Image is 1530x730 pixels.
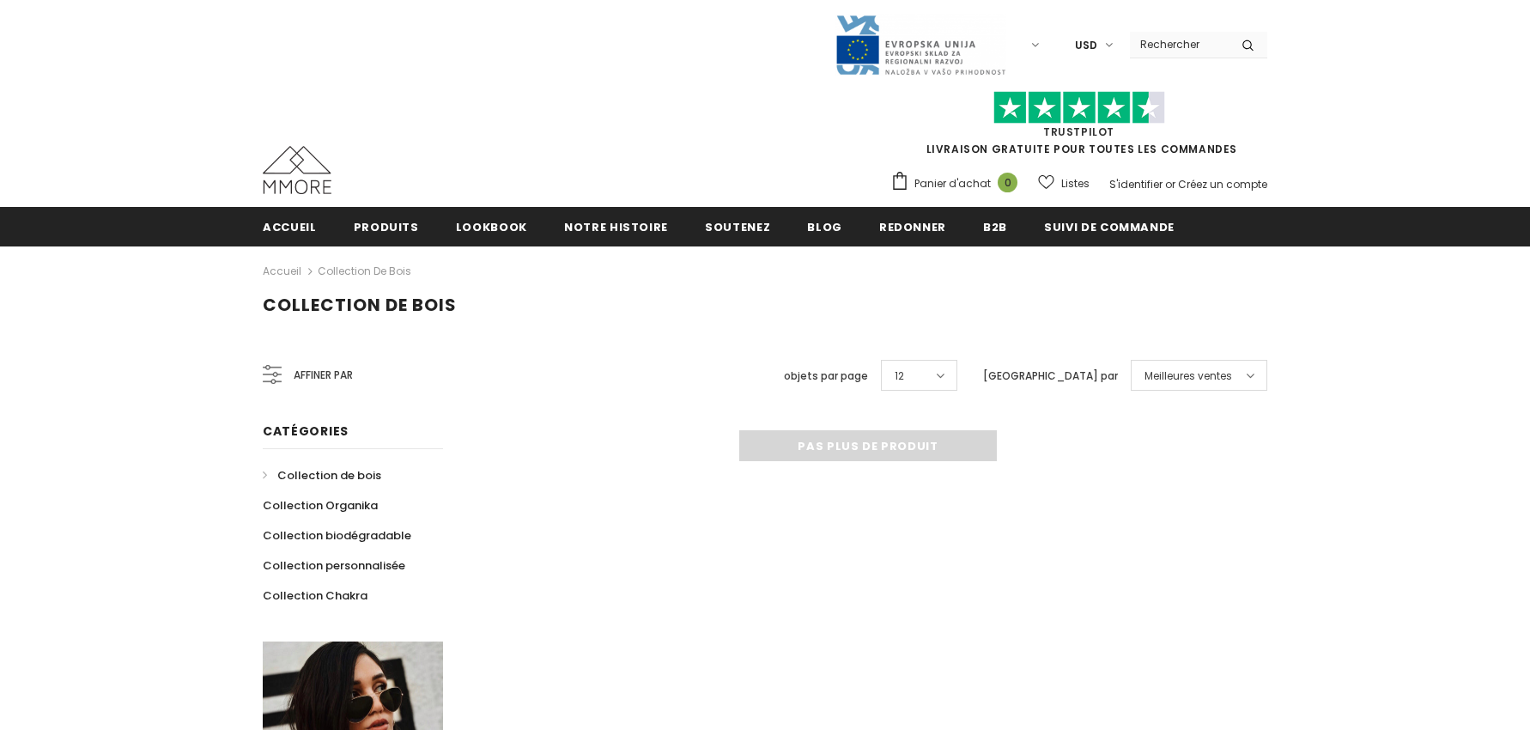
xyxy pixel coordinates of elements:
a: S'identifier [1109,177,1163,192]
a: Lookbook [456,207,527,246]
span: Produits [354,219,419,235]
a: Panier d'achat 0 [890,171,1026,197]
img: Cas MMORE [263,146,331,194]
a: Redonner [879,207,946,246]
img: Faites confiance aux étoiles pilotes [993,91,1165,125]
a: Accueil [263,261,301,282]
span: Listes [1061,175,1090,192]
span: B2B [983,219,1007,235]
span: Lookbook [456,219,527,235]
span: Meilleures ventes [1144,368,1232,385]
span: Collection Organika [263,497,378,514]
span: Panier d'achat [914,175,991,192]
a: Listes [1038,168,1090,198]
span: Accueil [263,219,317,235]
label: [GEOGRAPHIC_DATA] par [983,368,1118,385]
a: Suivi de commande [1044,207,1175,246]
a: Collection biodégradable [263,520,411,551]
input: Search Site [1130,32,1229,57]
a: Créez un compte [1178,177,1267,192]
span: USD [1075,37,1097,54]
a: B2B [983,207,1007,246]
span: Collection personnalisée [263,557,405,574]
span: 0 [998,173,1017,192]
img: Javni Razpis [835,14,1006,76]
span: Catégories [263,423,349,440]
span: Collection Chakra [263,587,367,604]
span: 12 [895,368,904,385]
span: Collection biodégradable [263,527,411,544]
a: Collection de bois [263,460,381,490]
span: soutenez [705,219,770,235]
a: soutenez [705,207,770,246]
span: Collection de bois [277,467,381,484]
a: Produits [354,207,419,246]
a: Collection Organika [263,490,378,520]
span: or [1165,177,1175,192]
a: Collection personnalisée [263,551,405,581]
a: Notre histoire [564,207,668,246]
a: Collection de bois [318,264,411,278]
span: Collection de bois [263,293,457,317]
a: TrustPilot [1043,125,1114,139]
a: Accueil [263,207,317,246]
span: Blog [807,219,842,235]
span: LIVRAISON GRATUITE POUR TOUTES LES COMMANDES [890,99,1267,156]
span: Suivi de commande [1044,219,1175,235]
span: Redonner [879,219,946,235]
span: Notre histoire [564,219,668,235]
a: Javni Razpis [835,37,1006,52]
a: Collection Chakra [263,581,367,611]
span: Affiner par [294,366,353,385]
a: Blog [807,207,842,246]
label: objets par page [784,368,868,385]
